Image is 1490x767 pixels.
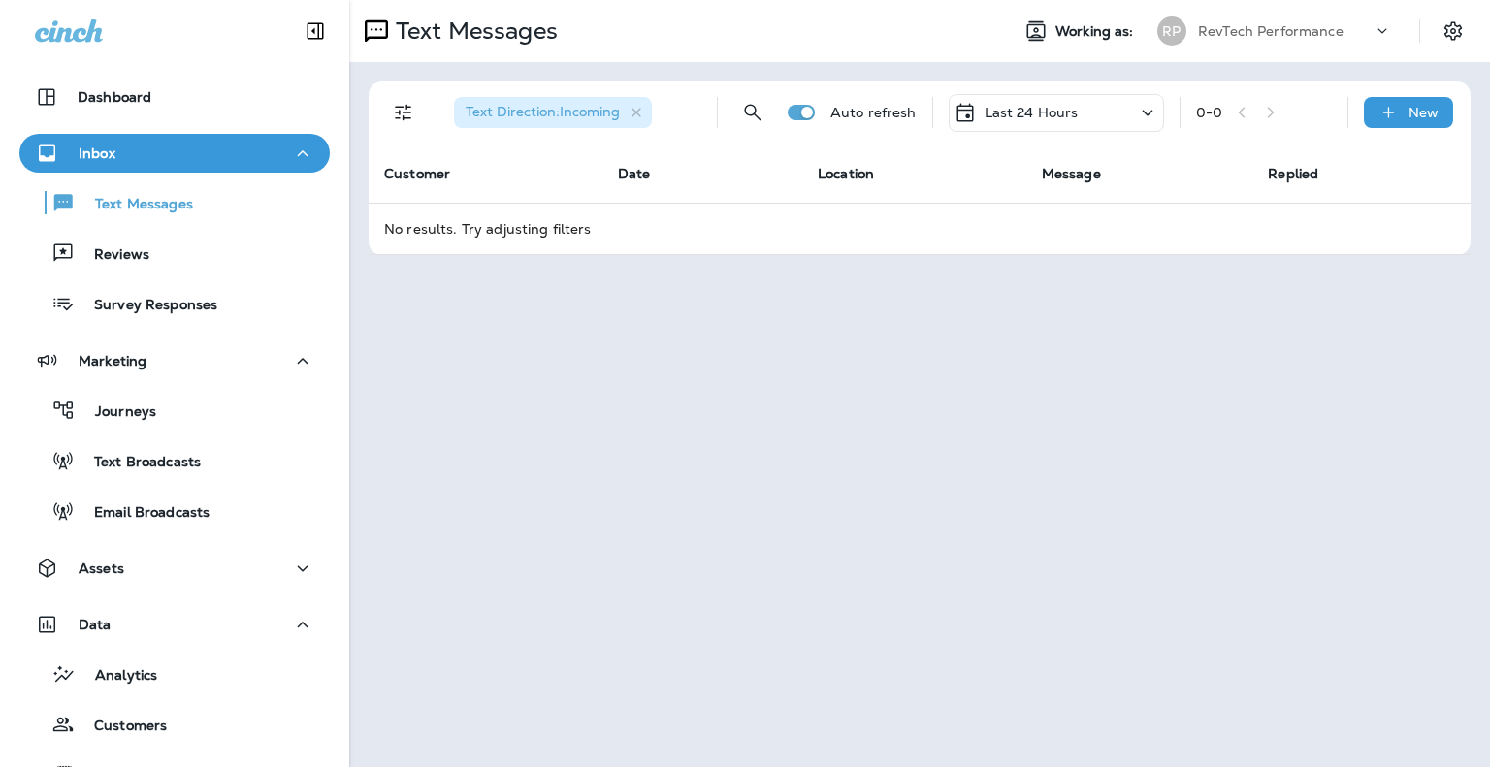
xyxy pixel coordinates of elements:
p: RevTech Performance [1198,23,1344,39]
span: Location [818,165,874,182]
span: Text Direction : Incoming [466,103,620,120]
span: Customer [384,165,450,182]
button: Collapse Sidebar [288,12,342,50]
p: New [1409,105,1439,120]
button: Assets [19,549,330,588]
div: RP [1157,16,1186,46]
button: Reviews [19,233,330,273]
span: Date [618,165,651,182]
p: Marketing [79,353,146,368]
button: Text Broadcasts [19,440,330,481]
td: No results. Try adjusting filters [369,203,1471,254]
button: Analytics [19,654,330,694]
p: Text Messages [76,196,193,214]
p: Reviews [75,246,149,265]
p: Survey Responses [75,297,217,315]
p: Customers [75,718,167,736]
p: Email Broadcasts [75,504,210,523]
button: Journeys [19,390,330,431]
button: Inbox [19,134,330,173]
p: Data [79,617,112,632]
span: Replied [1268,165,1318,182]
p: Assets [79,560,124,576]
button: Customers [19,704,330,745]
span: Working as: [1055,23,1138,40]
button: Filters [384,93,423,132]
p: Journeys [76,403,156,422]
button: Data [19,605,330,644]
div: Text Direction:Incoming [454,97,652,128]
p: Dashboard [78,89,151,105]
button: Text Messages [19,182,330,223]
p: Text Messages [388,16,558,46]
p: Auto refresh [830,105,917,120]
p: Last 24 Hours [985,105,1079,120]
button: Email Broadcasts [19,491,330,531]
button: Search Messages [733,93,772,132]
p: Inbox [79,145,115,161]
p: Text Broadcasts [75,454,201,472]
p: Analytics [76,667,157,686]
button: Survey Responses [19,283,330,324]
button: Dashboard [19,78,330,116]
button: Settings [1436,14,1471,48]
button: Marketing [19,341,330,380]
div: 0 - 0 [1196,105,1222,120]
span: Message [1042,165,1101,182]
